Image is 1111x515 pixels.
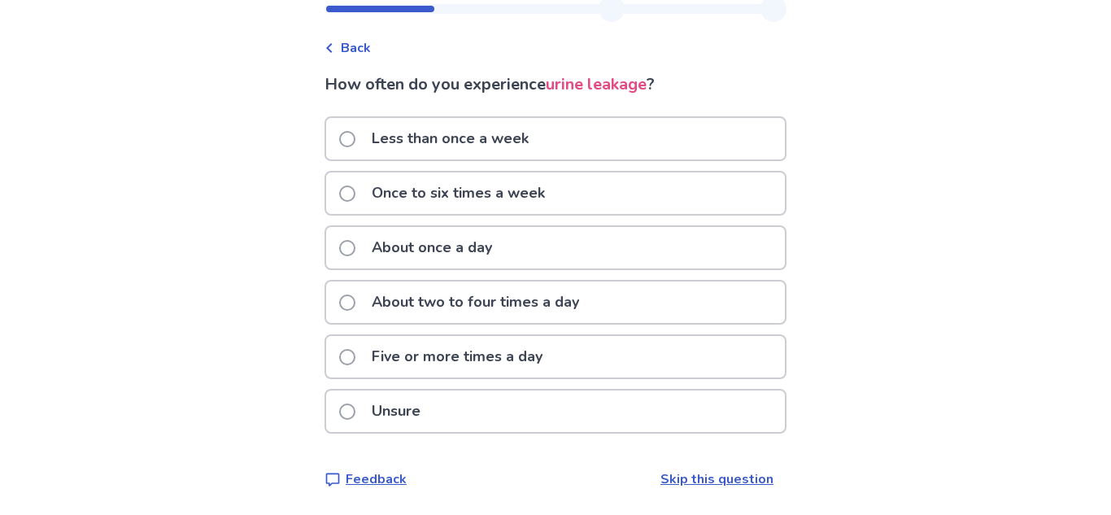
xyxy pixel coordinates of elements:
[362,391,430,432] p: Unsure
[346,469,407,489] p: Feedback
[362,227,502,268] p: About once a day
[325,469,407,489] a: Feedback
[546,73,647,95] span: urine leakage
[341,38,371,58] span: Back
[362,282,589,323] p: About two to four times a day
[325,72,786,97] p: How often do you experience ?
[660,470,773,488] a: Skip this question
[362,336,552,378] p: Five or more times a day
[362,172,555,214] p: Once to six times a week
[362,118,538,159] p: Less than once a week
